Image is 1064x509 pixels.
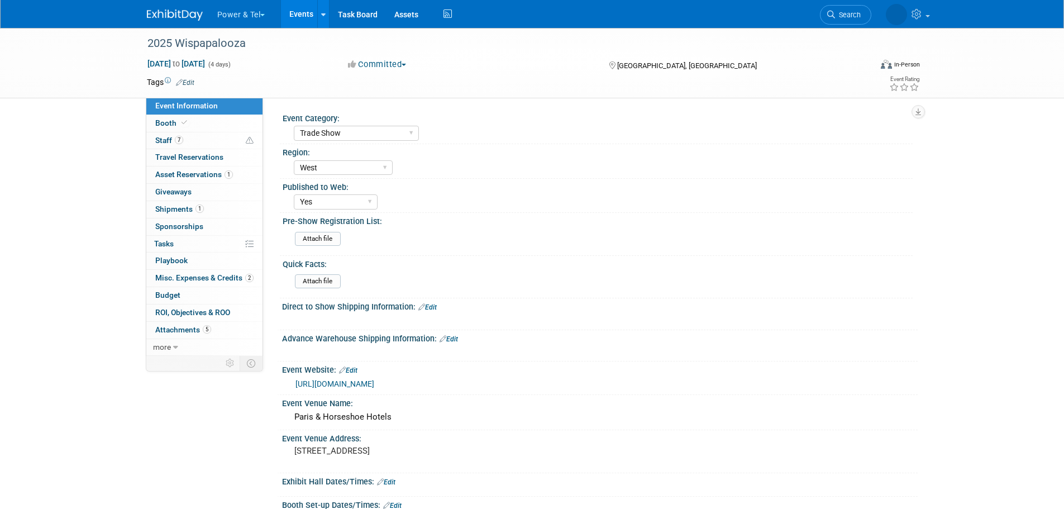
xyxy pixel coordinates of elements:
a: Tasks [146,236,263,253]
img: Format-Inperson.png [881,60,892,69]
a: Search [820,5,871,25]
span: Event Information [155,101,218,110]
div: Direct to Show Shipping Information: [282,298,918,313]
div: Published to Web: [283,179,913,193]
span: 2 [245,274,254,282]
span: 1 [195,204,204,213]
a: Edit [440,335,458,343]
img: Melissa Seibring [886,4,907,25]
span: [DATE] [DATE] [147,59,206,69]
a: Edit [339,367,357,374]
div: Event Rating [889,77,919,82]
span: Playbook [155,256,188,265]
span: 7 [175,136,183,144]
a: Shipments1 [146,201,263,218]
a: Edit [418,303,437,311]
span: Shipments [155,204,204,213]
a: [URL][DOMAIN_NAME] [295,379,374,388]
div: Paris & Horseshoe Hotels [290,408,909,426]
span: to [171,59,182,68]
span: [GEOGRAPHIC_DATA], [GEOGRAPHIC_DATA] [617,61,757,70]
span: Travel Reservations [155,153,223,161]
a: Budget [146,287,263,304]
span: Giveaways [155,187,192,196]
div: Exhibit Hall Dates/Times: [282,473,918,488]
span: Misc. Expenses & Credits [155,273,254,282]
div: Pre-Show Registration List: [283,213,913,227]
div: Quick Facts: [283,256,913,270]
a: Playbook [146,253,263,269]
div: In-Person [894,60,920,69]
span: Attachments [155,325,211,334]
a: Travel Reservations [146,149,263,166]
a: ROI, Objectives & ROO [146,305,263,321]
div: Event Category: [283,110,913,124]
span: Asset Reservations [155,170,233,179]
div: Event Website: [282,361,918,376]
span: Search [835,11,861,19]
img: ExhibitDay [147,9,203,21]
a: more [146,339,263,356]
a: Asset Reservations1 [146,167,263,183]
span: (4 days) [207,61,231,68]
a: Staff7 [146,132,263,149]
td: Tags [147,77,194,88]
i: Booth reservation complete [182,120,187,126]
a: Giveaways [146,184,263,201]
span: more [153,342,171,351]
a: Edit [377,478,395,486]
div: Event Format [805,58,920,75]
div: 2025 Wispapalooza [144,34,855,54]
td: Toggle Event Tabs [240,356,263,370]
span: Budget [155,291,180,299]
span: Staff [155,136,183,145]
a: Misc. Expenses & Credits2 [146,270,263,287]
span: Booth [155,118,189,127]
pre: [STREET_ADDRESS] [294,446,535,456]
a: Sponsorships [146,218,263,235]
a: Event Information [146,98,263,115]
div: Region: [283,144,913,158]
span: 1 [225,170,233,179]
span: Potential Scheduling Conflict -- at least one attendee is tagged in another overlapping event. [246,136,254,146]
a: Edit [176,79,194,87]
a: Attachments5 [146,322,263,339]
span: Tasks [154,239,174,248]
div: Event Venue Address: [282,430,918,444]
div: Event Venue Name: [282,395,918,409]
button: Committed [344,59,411,70]
td: Personalize Event Tab Strip [221,356,240,370]
a: Booth [146,115,263,132]
span: 5 [203,325,211,334]
span: ROI, Objectives & ROO [155,308,230,317]
div: Advance Warehouse Shipping Information: [282,330,918,345]
span: Sponsorships [155,222,203,231]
